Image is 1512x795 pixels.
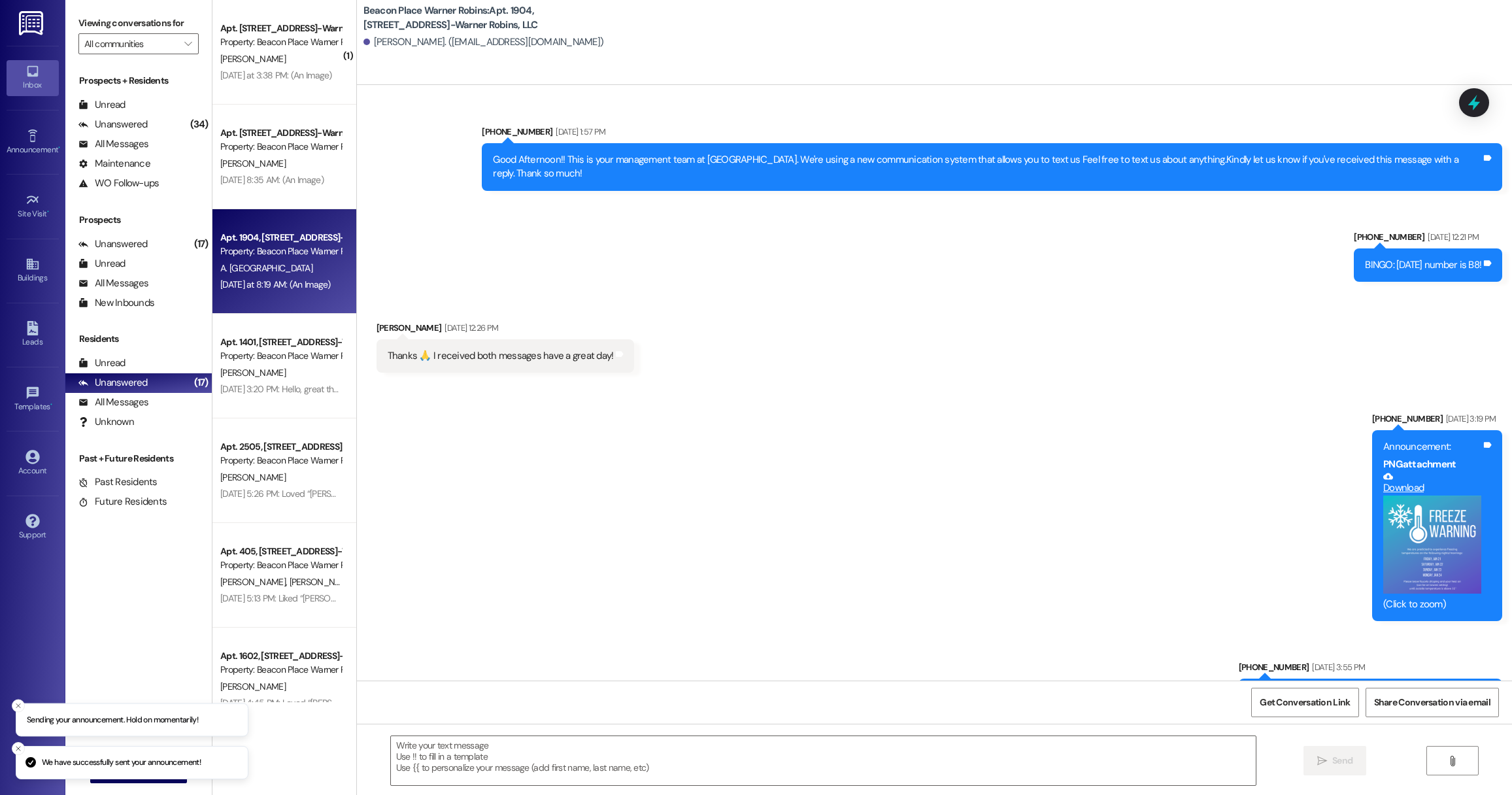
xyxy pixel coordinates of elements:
div: Apt. 1602, [STREET_ADDRESS]-Warner Robins, LLC [220,649,341,663]
div: Apt. 1401, [STREET_ADDRESS]-Warner Robins, LLC [220,335,341,349]
div: Property: Beacon Place Warner Robins [220,35,341,49]
div: Property: Beacon Place Warner Robins [220,558,341,572]
div: Property: Beacon Place Warner Robins [220,349,341,363]
div: [PHONE_NUMBER] [482,125,1502,143]
button: Share Conversation via email [1366,688,1499,717]
div: BINGO: [DATE] number is B8! [1365,258,1481,272]
div: All Messages [78,137,148,151]
div: Unanswered [78,376,148,390]
span: Send [1332,754,1352,768]
div: Unread [78,257,126,271]
i:  [1317,756,1327,766]
div: [DATE] 1:57 PM [552,125,605,139]
button: Close toast [12,742,25,755]
span: [PERSON_NAME] [220,158,286,169]
div: Apt. [STREET_ADDRESS]-Warner Robins, LLC [220,22,341,35]
div: Unanswered [78,237,148,251]
a: Leads [7,317,59,352]
a: Inbox [7,60,59,95]
span: [PERSON_NAME] [220,367,286,379]
div: [PHONE_NUMBER] [1354,230,1502,248]
div: Property: Beacon Place Warner Robins [220,140,341,154]
span: A. [GEOGRAPHIC_DATA] [220,262,312,274]
div: Unread [78,356,126,370]
button: Close toast [12,699,25,712]
div: Property: Beacon Place Warner Robins [220,663,341,677]
span: • [58,143,60,152]
div: [PHONE_NUMBER] [1372,412,1502,430]
div: Property: Beacon Place Warner Robins [220,454,341,467]
div: New Inbounds [78,296,154,310]
div: [DATE] 5:26 PM: Loved “[PERSON_NAME] (Beacon Place Warner Robins): Good afternoon everyone! Our p... [220,488,994,499]
span: Get Conversation Link [1260,696,1350,709]
span: [PERSON_NAME] [220,681,286,692]
i:  [184,39,192,49]
div: (Click to zoom) [1383,598,1481,611]
div: (34) [187,114,212,135]
span: [PERSON_NAME] [220,471,286,483]
div: Unknown [78,415,134,429]
a: Download [1383,471,1481,494]
div: Past + Future Residents [65,452,212,465]
a: Support [7,510,59,545]
div: Past Residents [78,475,158,489]
span: • [50,400,52,409]
div: [DATE] 8:35 AM: (An Image) [220,174,324,186]
div: [DATE] 3:55 PM [1309,660,1365,674]
div: Unanswered [78,118,148,131]
div: All Messages [78,277,148,290]
div: [DATE] at 8:19 AM: (An Image) [220,279,331,290]
i:  [1447,756,1457,766]
div: [DATE] 5:13 PM: Liked “[PERSON_NAME] (Beacon Place Warner Robins): Good afternoon everybody! Our ... [220,592,973,604]
span: Share Conversation via email [1374,696,1490,709]
div: Apt. 405, [STREET_ADDRESS]-Warner Robins, LLC [220,545,341,558]
label: Viewing conversations for [78,13,199,33]
span: [PERSON_NAME] [220,576,290,588]
div: Good Afternoon!! This is your management team at [GEOGRAPHIC_DATA]. We're using a new communicati... [493,153,1481,181]
span: [PERSON_NAME] [220,53,286,65]
p: We have successfully sent your announcement! [42,757,201,769]
div: Apt. 1904, [STREET_ADDRESS]-Warner Robins, LLC [220,231,341,245]
div: WO Follow-ups [78,177,159,190]
input: All communities [84,33,178,54]
p: Sending your announcement. Hold on momentarily! [27,714,198,726]
div: Apt. 2505, [STREET_ADDRESS]-Warner Robins, LLC [220,440,341,454]
div: (17) [191,373,212,393]
div: Future Residents [78,495,167,509]
button: Get Conversation Link [1251,688,1358,717]
div: [PERSON_NAME] [377,321,635,339]
img: ResiDesk Logo [19,11,46,35]
div: [PERSON_NAME]. ([EMAIL_ADDRESS][DOMAIN_NAME]) [363,35,604,49]
a: Buildings [7,253,59,288]
a: Account [7,446,59,481]
div: Residents [65,332,212,346]
div: [DATE] 12:26 PM [441,321,498,335]
div: Prospects [65,213,212,227]
b: PNG attachment [1383,458,1456,471]
div: [DATE] 3:19 PM [1443,412,1496,426]
a: Templates • [7,382,59,417]
div: Announcement: [1383,440,1481,454]
div: Unread [78,98,126,112]
button: Send [1303,746,1367,775]
span: [PERSON_NAME] [289,576,354,588]
div: All Messages [78,396,148,409]
div: Maintenance [78,157,150,171]
button: Zoom image [1383,496,1481,594]
div: (17) [191,234,212,254]
a: Site Visit • [7,189,59,224]
div: [DATE] 12:21 PM [1424,230,1479,244]
div: Property: Beacon Place Warner Robins [220,245,341,258]
div: Thanks 🙏 I received both messages have a great day! [388,349,614,363]
b: Beacon Place Warner Robins: Apt. 1904, [STREET_ADDRESS]-Warner Robins, LLC [363,4,625,32]
span: • [47,207,49,216]
div: [DATE] 3:20 PM: Hello, great thank you! [220,383,365,395]
div: Apt. [STREET_ADDRESS]-Warner Robins, LLC [220,126,341,140]
div: [DATE] at 3:38 PM: (An Image) [220,69,332,81]
div: Prospects + Residents [65,74,212,88]
div: [PHONE_NUMBER] [1239,660,1503,679]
